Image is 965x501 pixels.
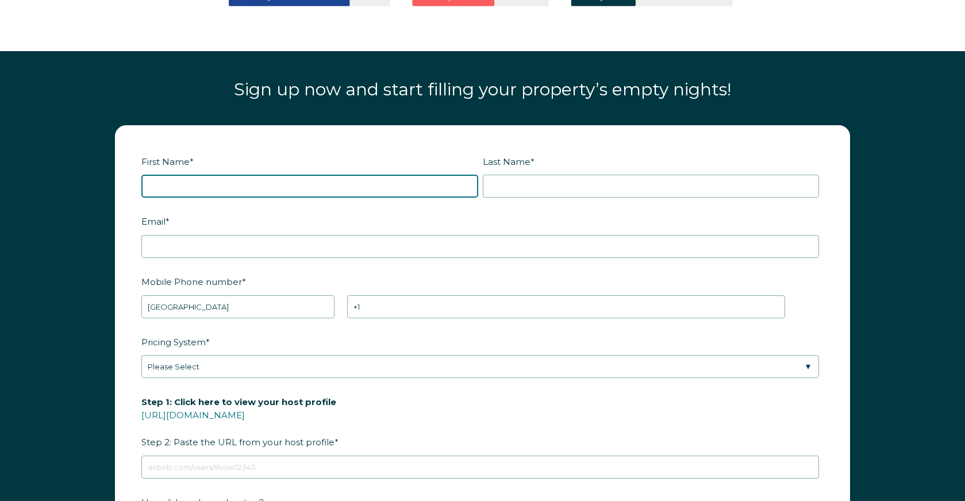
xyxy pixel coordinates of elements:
span: Last Name [483,153,530,171]
span: Pricing System [141,333,206,351]
span: First Name [141,153,190,171]
span: Step 2: Paste the URL from your host profile [141,393,336,451]
span: Sign up now and start filling your property’s empty nights! [234,79,731,100]
span: Mobile Phone number [141,273,242,291]
span: Email [141,213,166,230]
a: [URL][DOMAIN_NAME] [141,410,245,421]
span: Step 1: Click here to view your host profile [141,393,336,411]
input: airbnb.com/users/show/12345 [141,456,819,479]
